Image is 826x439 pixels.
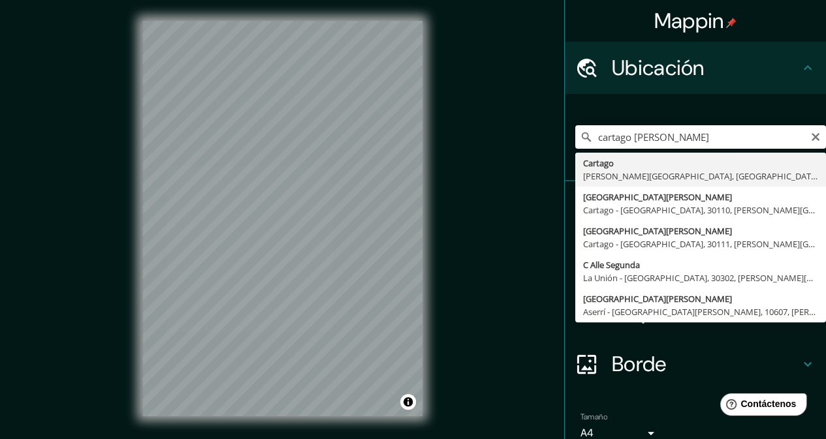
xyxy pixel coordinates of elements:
div: Borde [565,338,826,390]
canvas: Mapa [142,21,422,416]
font: Ubicación [612,54,705,82]
font: Cartago [583,157,614,169]
img: pin-icon.png [726,18,737,28]
font: C Alle Segunda [583,259,640,271]
font: Mappin [654,7,724,35]
input: Elige tu ciudad o zona [575,125,826,149]
font: [GEOGRAPHIC_DATA][PERSON_NAME] [583,191,732,203]
div: Patas [565,181,826,234]
div: Estilo [565,234,826,286]
button: Activar o desactivar atribución [400,394,416,410]
button: Claro [810,130,821,142]
font: [PERSON_NAME][GEOGRAPHIC_DATA], [GEOGRAPHIC_DATA] [583,170,819,182]
font: Tamaño [580,412,607,422]
div: Ubicación [565,42,826,94]
font: [GEOGRAPHIC_DATA][PERSON_NAME] [583,225,732,237]
font: [GEOGRAPHIC_DATA][PERSON_NAME] [583,293,732,305]
div: Disposición [565,286,826,338]
iframe: Lanzador de widgets de ayuda [710,388,812,425]
font: Borde [612,350,667,378]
